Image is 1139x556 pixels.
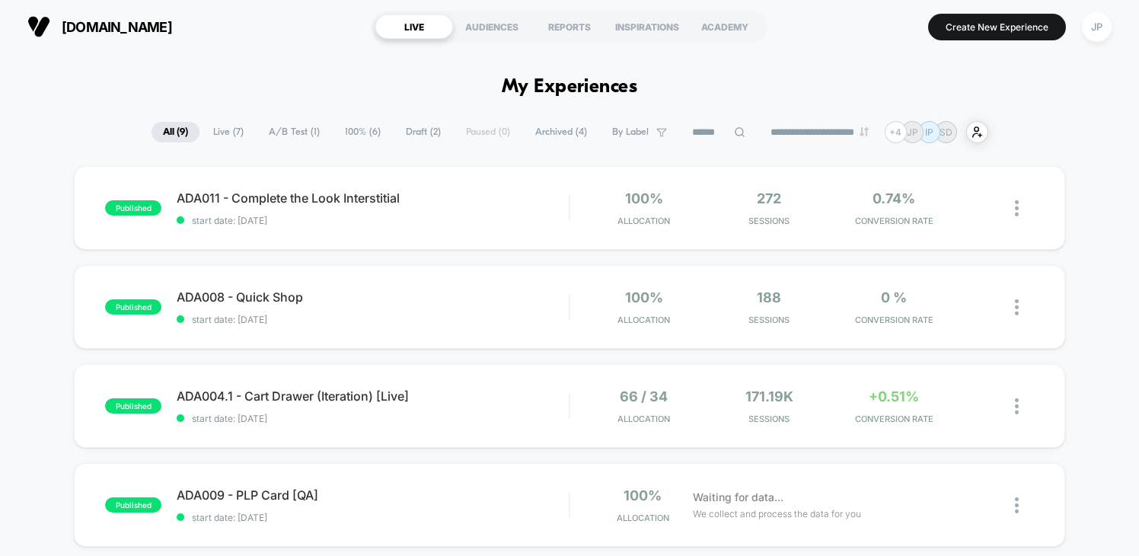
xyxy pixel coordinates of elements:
span: By Label [612,126,649,138]
span: We collect and process the data for you [693,506,861,521]
div: INSPIRATIONS [608,14,686,39]
img: close [1015,398,1019,414]
div: AUDIENCES [453,14,531,39]
span: 100% [624,487,662,503]
p: IP [925,126,933,138]
span: CONVERSION RATE [835,315,952,325]
span: Allocation [617,513,669,523]
button: JP [1077,11,1116,43]
span: Allocation [617,315,670,325]
span: 66 / 34 [620,388,668,404]
span: Allocation [617,216,670,226]
img: close [1015,200,1019,216]
span: Draft ( 2 ) [394,122,452,142]
button: [DOMAIN_NAME] [23,14,177,39]
span: 100% ( 6 ) [333,122,392,142]
div: JP [1082,12,1112,42]
div: REPORTS [531,14,608,39]
span: start date: [DATE] [177,413,569,424]
span: Sessions [710,414,828,424]
p: SD [940,126,952,138]
span: 100% [625,289,663,305]
span: published [105,497,161,513]
span: A/B Test ( 1 ) [257,122,331,142]
span: 272 [757,190,781,206]
button: Create New Experience [928,14,1066,40]
span: CONVERSION RATE [835,216,952,226]
span: published [105,299,161,315]
span: published [105,398,161,414]
span: 188 [757,289,781,305]
img: close [1015,299,1019,315]
span: Live ( 7 ) [202,122,255,142]
span: ADA009 - PLP Card [QA] [177,487,569,503]
span: published [105,200,161,216]
span: 171.19k [745,388,793,404]
span: 0 % [881,289,907,305]
span: 100% [625,190,663,206]
span: Archived ( 4 ) [524,122,598,142]
span: ADA008 - Quick Shop [177,289,569,305]
span: 0.74% [873,190,915,206]
span: +0.51% [869,388,919,404]
span: ADA011 - Complete the Look Interstitial [177,190,569,206]
span: start date: [DATE] [177,512,569,523]
img: Visually logo [27,15,50,38]
span: start date: [DATE] [177,314,569,325]
span: All ( 9 ) [152,122,199,142]
h1: My Experiences [502,76,638,98]
span: Sessions [710,315,828,325]
div: + 4 [885,121,907,143]
img: close [1015,497,1019,513]
span: CONVERSION RATE [835,414,952,424]
span: ADA004.1 - Cart Drawer (Iteration) [Live] [177,388,569,404]
div: LIVE [375,14,453,39]
div: ACADEMY [686,14,764,39]
img: end [860,127,869,136]
span: Allocation [617,414,670,424]
p: JP [907,126,918,138]
span: [DOMAIN_NAME] [62,19,172,35]
span: Sessions [710,216,828,226]
span: Waiting for data... [693,489,783,506]
span: start date: [DATE] [177,215,569,226]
